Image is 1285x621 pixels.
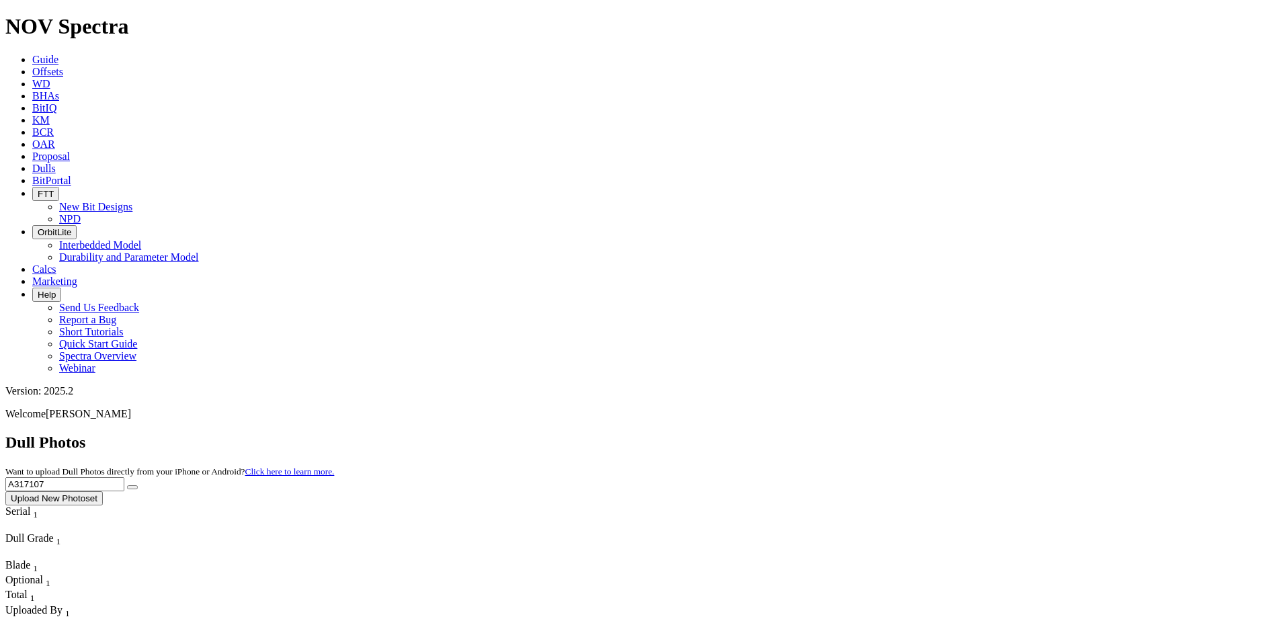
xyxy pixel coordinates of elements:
div: Sort None [5,532,99,559]
span: OrbitLite [38,227,71,237]
span: Sort None [46,574,50,585]
h1: NOV Spectra [5,14,1280,39]
a: Quick Start Guide [59,338,137,349]
span: Sort None [33,559,38,571]
div: Version: 2025.2 [5,385,1280,397]
span: Uploaded By [5,604,63,616]
span: Dull Grade [5,532,54,544]
a: Report a Bug [59,314,116,325]
div: Column Menu [5,520,63,532]
div: Serial Sort None [5,505,63,520]
a: Guide [32,54,58,65]
sub: 1 [30,593,35,604]
a: Durability and Parameter Model [59,251,199,263]
div: Total Sort None [5,589,52,604]
sub: 1 [33,509,38,520]
a: OAR [32,138,55,150]
span: Sort None [65,604,70,616]
a: BCR [32,126,54,138]
span: Optional [5,574,43,585]
a: Send Us Feedback [59,302,139,313]
button: Help [32,288,61,302]
a: Calcs [32,263,56,275]
button: OrbitLite [32,225,77,239]
a: Spectra Overview [59,350,136,362]
a: Proposal [32,151,70,162]
div: Sort None [5,505,63,532]
a: Offsets [32,66,63,77]
div: Sort None [5,559,52,574]
span: Help [38,290,56,300]
div: Optional Sort None [5,574,52,589]
button: Upload New Photoset [5,491,103,505]
div: Blade Sort None [5,559,52,574]
a: BHAs [32,90,59,101]
a: New Bit Designs [59,201,132,212]
span: Serial [5,505,30,517]
p: Welcome [5,408,1280,420]
span: Total [5,589,28,600]
span: Sort None [33,505,38,517]
div: Column Menu [5,547,99,559]
h2: Dull Photos [5,433,1280,452]
span: Blade [5,559,30,571]
a: WD [32,78,50,89]
a: BitPortal [32,175,71,186]
sub: 1 [46,578,50,588]
a: KM [32,114,50,126]
sub: 1 [56,536,61,546]
a: Interbedded Model [59,239,141,251]
sub: 1 [65,608,70,618]
div: Sort None [5,574,52,589]
div: Dull Grade Sort None [5,532,99,547]
a: Marketing [32,276,77,287]
a: NPD [59,213,81,224]
input: Search Serial Number [5,477,124,491]
span: Sort None [30,589,35,600]
a: Short Tutorials [59,326,124,337]
a: BitIQ [32,102,56,114]
span: [PERSON_NAME] [46,408,131,419]
sub: 1 [33,563,38,573]
div: Sort None [5,589,52,604]
button: FTT [32,187,59,201]
span: FTT [38,189,54,199]
a: Click here to learn more. [245,466,335,477]
small: Want to upload Dull Photos directly from your iPhone or Android? [5,466,334,477]
a: Dulls [32,163,56,174]
div: Uploaded By Sort None [5,604,132,619]
span: Sort None [56,532,61,544]
a: Webinar [59,362,95,374]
